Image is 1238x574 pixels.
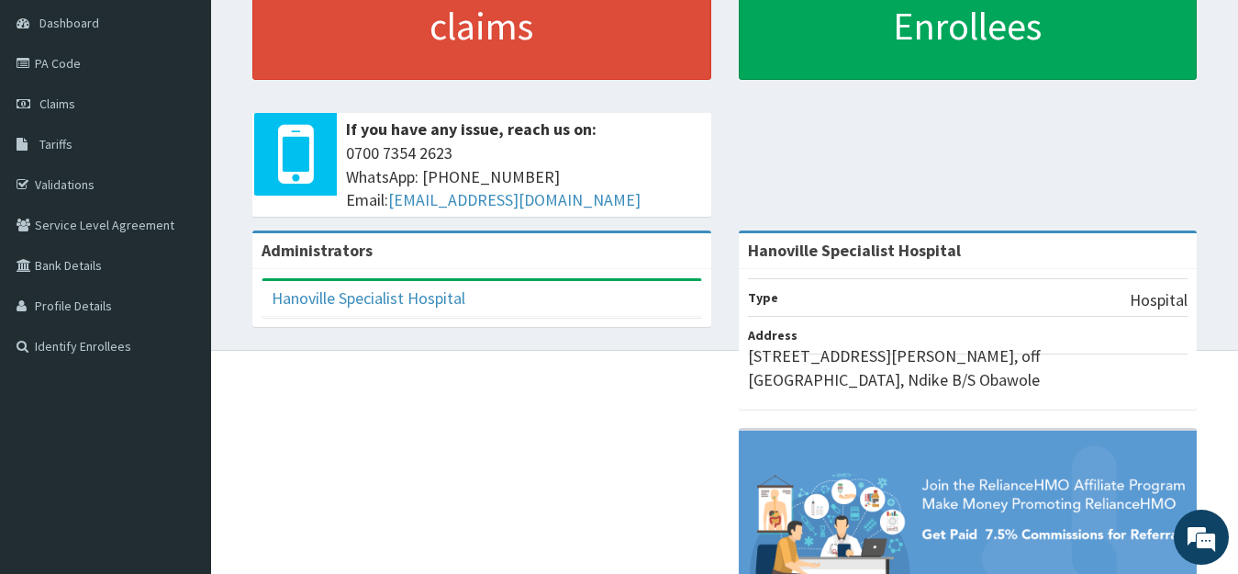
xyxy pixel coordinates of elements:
[1130,288,1188,312] p: Hospital
[39,136,72,152] span: Tariffs
[748,327,797,343] b: Address
[262,240,373,261] b: Administrators
[346,118,597,140] b: If you have any issue, reach us on:
[748,344,1188,391] p: [STREET_ADDRESS][PERSON_NAME], off [GEOGRAPHIC_DATA], Ndike B/S Obawole
[346,141,702,212] span: 0700 7354 2623 WhatsApp: [PHONE_NUMBER] Email:
[748,240,961,261] strong: Hanoville Specialist Hospital
[748,289,778,306] b: Type
[272,287,465,309] a: Hanoville Specialist Hospital
[388,189,641,210] a: [EMAIL_ADDRESS][DOMAIN_NAME]
[39,15,99,31] span: Dashboard
[39,96,75,112] span: Claims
